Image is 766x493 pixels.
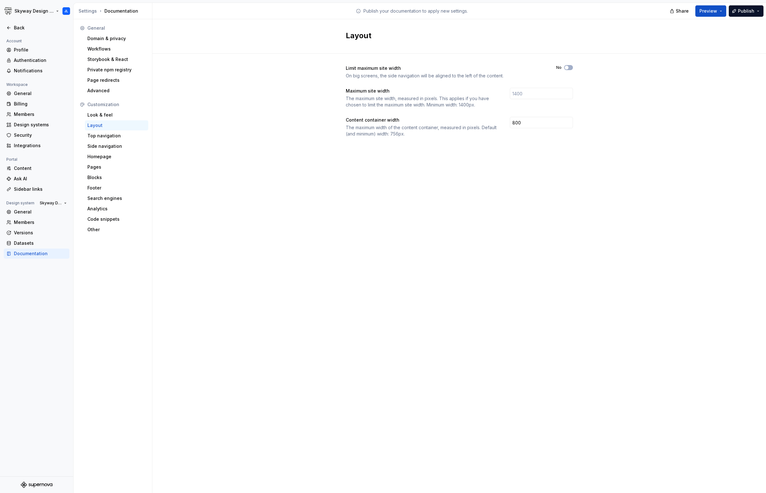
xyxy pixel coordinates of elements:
a: Storybook & React [85,54,148,64]
div: The maximum width of the content container, measured in pixels. Default (and minimum) width: 756px. [346,124,498,137]
div: Customization [87,101,146,108]
div: Skyway Design System [15,8,55,14]
div: On big screens, the side navigation will be aligned to the left of the content. [346,73,545,79]
a: Footer [85,183,148,193]
a: Security [4,130,69,140]
a: Authentication [4,55,69,65]
div: Private npm registry [87,67,146,73]
a: Versions [4,228,69,238]
a: Back [4,23,69,33]
div: Analytics [87,206,146,212]
a: Content [4,163,69,173]
p: Publish your documentation to apply new settings. [363,8,468,14]
div: Look & feel [87,112,146,118]
div: Content [14,165,67,171]
a: Pages [85,162,148,172]
a: Integrations [4,141,69,151]
div: Pages [87,164,146,170]
a: Blocks [85,172,148,183]
div: Profile [14,47,67,53]
a: Page redirects [85,75,148,85]
a: Sidebar links [4,184,69,194]
div: Ask AI [14,176,67,182]
button: Publish [729,5,763,17]
div: Page redirects [87,77,146,83]
div: Content container width [346,117,498,123]
div: Portal [4,156,20,163]
div: Members [14,219,67,225]
div: Other [87,226,146,233]
span: Preview [699,8,717,14]
div: Limit maximum site width [346,65,545,71]
div: Security [14,132,67,138]
a: Side navigation [85,141,148,151]
span: Share [676,8,689,14]
button: Preview [695,5,726,17]
a: Billing [4,99,69,109]
div: Workflows [87,46,146,52]
div: Documentation [14,250,67,257]
div: Maximum site width [346,88,498,94]
div: Advanced [87,87,146,94]
a: Search engines [85,193,148,203]
button: Settings [79,8,97,14]
div: Account [4,37,24,45]
a: Other [85,225,148,235]
div: Homepage [87,153,146,160]
a: Domain & privacy [85,33,148,44]
div: General [87,25,146,31]
a: General [4,207,69,217]
div: Billing [14,101,67,107]
a: Code snippets [85,214,148,224]
img: 7d2f9795-fa08-4624-9490-5a3f7218a56a.png [4,7,12,15]
a: Layout [85,120,148,130]
span: Skyway Design System [40,201,62,206]
div: The maximum site width, measured in pixels. This applies if you have chosen to limit the maximum ... [346,95,498,108]
a: Datasets [4,238,69,248]
div: Search engines [87,195,146,201]
a: Workflows [85,44,148,54]
button: Share [667,5,693,17]
div: General [14,90,67,97]
a: Private npm registry [85,65,148,75]
div: General [14,209,67,215]
div: Blocks [87,174,146,181]
div: Members [14,111,67,117]
a: Members [4,109,69,119]
h2: Layout [346,31,565,41]
div: Domain & privacy [87,35,146,42]
div: Back [14,25,67,31]
div: Side navigation [87,143,146,149]
input: 756 [510,117,573,128]
a: Look & feel [85,110,148,120]
div: Layout [87,122,146,129]
div: Documentation [79,8,150,14]
div: Versions [14,230,67,236]
a: Homepage [85,152,148,162]
div: Workspace [4,81,30,88]
div: Storybook & React [87,56,146,63]
a: Analytics [85,204,148,214]
div: Code snippets [87,216,146,222]
a: Documentation [4,249,69,259]
span: Publish [738,8,754,14]
div: Footer [87,185,146,191]
a: Profile [4,45,69,55]
a: Members [4,217,69,227]
div: Notifications [14,68,67,74]
div: Integrations [14,142,67,149]
div: Datasets [14,240,67,246]
button: Skyway Design SystemJL [1,4,72,18]
a: Advanced [85,86,148,96]
a: Ask AI [4,174,69,184]
div: Authentication [14,57,67,63]
div: Design systems [14,122,67,128]
a: Notifications [4,66,69,76]
div: Design system [4,199,37,207]
div: JL [64,9,68,14]
div: Sidebar links [14,186,67,192]
label: No [556,65,562,70]
svg: Supernova Logo [21,482,52,488]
